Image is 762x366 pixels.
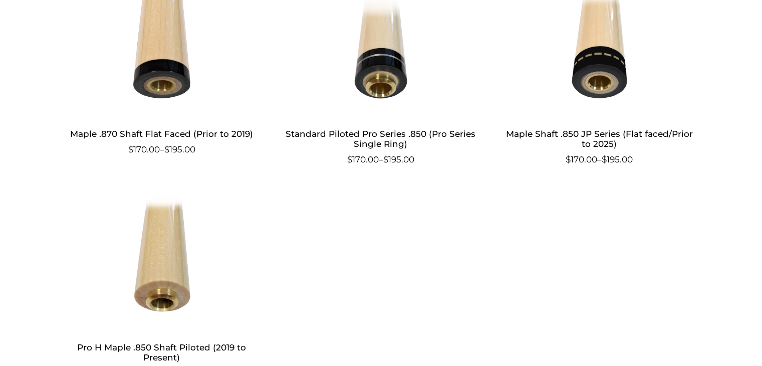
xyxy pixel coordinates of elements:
h2: Maple .870 Shaft Flat Faced (Prior to 2019) [65,124,260,143]
span: $ [383,154,388,164]
span: $ [602,154,607,164]
bdi: 170.00 [128,144,160,154]
bdi: 170.00 [347,154,379,164]
span: $ [566,154,571,164]
span: – [65,143,260,156]
bdi: 170.00 [566,154,597,164]
span: $ [128,144,133,154]
bdi: 195.00 [602,154,633,164]
span: – [502,153,697,166]
span: – [283,153,478,166]
bdi: 195.00 [164,144,195,154]
h2: Maple Shaft .850 JP Series (Flat faced/Prior to 2025) [502,124,697,153]
span: $ [164,144,169,154]
span: $ [347,154,352,164]
h2: Standard Piloted Pro Series .850 (Pro Series Single Ring) [283,124,478,153]
img: Pro H Maple .850 Shaft Piloted (2019 to Present) [65,195,260,330]
bdi: 195.00 [383,154,414,164]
